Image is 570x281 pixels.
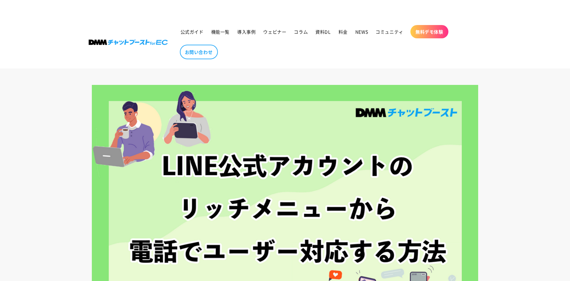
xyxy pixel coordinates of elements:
[259,25,290,38] a: ウェビナー
[180,45,218,59] a: お問い合わせ
[263,29,286,35] span: ウェビナー
[180,29,204,35] span: 公式ガイド
[207,25,233,38] a: 機能一覧
[351,25,372,38] a: NEWS
[415,29,443,35] span: 無料デモ体験
[185,49,213,55] span: お問い合わせ
[315,29,331,35] span: 資料DL
[312,25,334,38] a: 資料DL
[294,29,308,35] span: コラム
[410,25,448,38] a: 無料デモ体験
[177,25,207,38] a: 公式ガイド
[237,29,256,35] span: 導入事例
[335,25,351,38] a: 料金
[372,25,407,38] a: コミュニティ
[339,29,348,35] span: 料金
[376,29,403,35] span: コミュニティ
[290,25,312,38] a: コラム
[89,40,168,45] img: 株式会社DMM Boost
[211,29,230,35] span: 機能一覧
[355,29,368,35] span: NEWS
[233,25,259,38] a: 導入事例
